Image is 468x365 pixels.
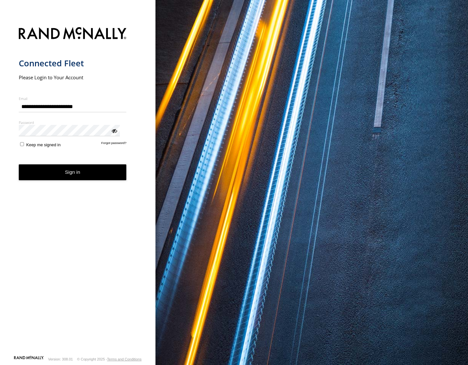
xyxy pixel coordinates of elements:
[19,120,127,125] label: Password
[26,142,61,147] span: Keep me signed in
[101,141,127,147] a: Forgot password?
[19,58,127,69] h1: Connected Fleet
[111,127,117,134] div: ViewPassword
[14,356,44,362] a: Visit our Website
[48,357,73,361] div: Version: 308.01
[19,96,127,101] label: Email
[19,23,137,355] form: main
[77,357,142,361] div: © Copyright 2025 -
[20,142,24,146] input: Keep me signed in
[19,26,127,42] img: Rand McNally
[19,164,127,180] button: Sign in
[107,357,142,361] a: Terms and Conditions
[19,74,127,81] h2: Please Login to Your Account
